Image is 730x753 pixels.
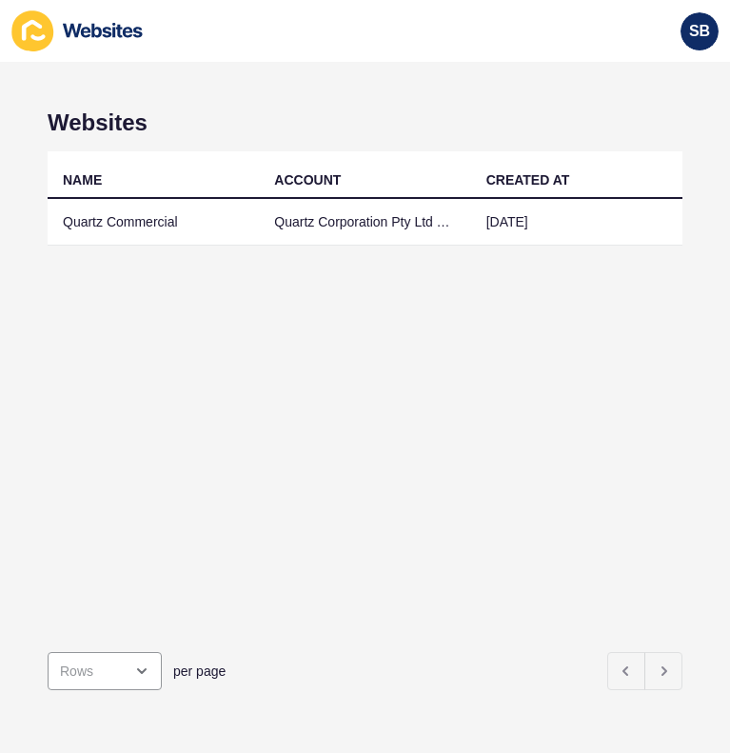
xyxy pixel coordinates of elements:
[48,199,259,246] td: Quartz Commercial
[173,662,226,681] span: per page
[274,170,341,189] div: ACCOUNT
[471,199,682,246] td: [DATE]
[689,22,710,41] span: SB
[48,109,682,136] h1: Websites
[63,170,102,189] div: NAME
[486,170,570,189] div: CREATED AT
[48,652,162,690] div: open menu
[259,199,470,246] td: Quartz Corporation Pty Ltd T/A Quartz Corp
